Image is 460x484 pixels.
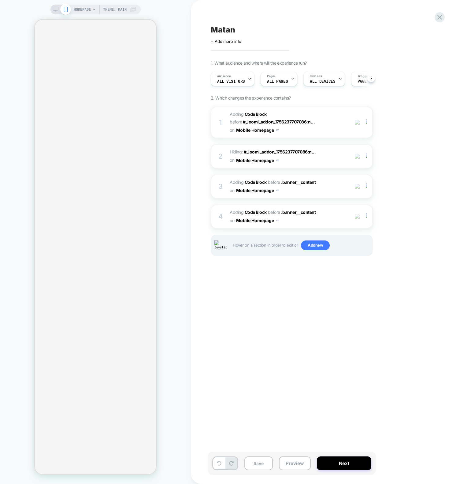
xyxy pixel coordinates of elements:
span: BEFORE [230,119,242,124]
img: down arrow [276,220,279,221]
img: eye [355,120,360,125]
button: Mobile Homepage [236,216,279,225]
div: 3 [217,180,224,193]
span: ALL DEVICES [310,79,335,84]
span: Adding [230,180,267,185]
span: BEFORE [268,210,280,215]
span: + Add more info [211,39,241,44]
button: Preview [279,456,311,470]
span: ALL PAGES [267,79,288,84]
span: Adding [230,210,267,215]
div: 4 [217,210,224,223]
div: 1 [217,116,224,129]
span: All Visitors [217,79,245,84]
span: 2. Which changes the experience contains? [211,95,291,100]
img: eye [355,184,360,189]
span: HOMEPAGE [74,5,91,14]
img: close [366,153,367,160]
span: Adding [230,112,267,117]
div: 2 [217,150,224,163]
span: Hover on a section in order to edit or [233,240,369,250]
img: crossed eye [355,154,360,159]
img: down arrow [276,160,279,161]
b: Code Block [245,112,267,117]
button: Mobile Homepage [236,186,279,195]
button: Mobile Homepage [236,156,279,165]
span: Trigger [358,74,369,78]
span: Page Load [358,79,378,84]
img: crossed eye [355,214,360,219]
span: on [230,217,234,224]
span: Add new [301,240,330,250]
img: close [366,183,367,190]
span: on [230,126,234,134]
b: Code Block [245,210,267,215]
button: Save [244,456,273,470]
span: on [230,187,234,194]
img: down arrow [276,190,279,191]
button: Next [317,456,371,470]
span: on [230,156,234,164]
span: Devices [310,74,322,78]
img: down arrow [276,129,279,131]
span: Theme: MAIN [103,5,127,14]
span: #_loomi_addon_1756237707086:n... [244,149,316,154]
img: Joystick [214,240,227,250]
button: Mobile Homepage [236,126,279,134]
span: #_loomi_addon_1756237707086:n... [243,119,315,124]
b: Code Block [245,180,267,185]
span: Hiding : [230,148,346,164]
img: close [366,119,367,126]
img: close [366,213,367,220]
span: Matan [211,25,235,34]
span: Audience [217,74,231,78]
span: Pages [267,74,276,78]
span: .banner__content [281,180,316,185]
span: BEFORE [268,180,280,185]
span: .banner__content [281,210,316,215]
span: 1. What audience and where will the experience run? [211,60,306,66]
